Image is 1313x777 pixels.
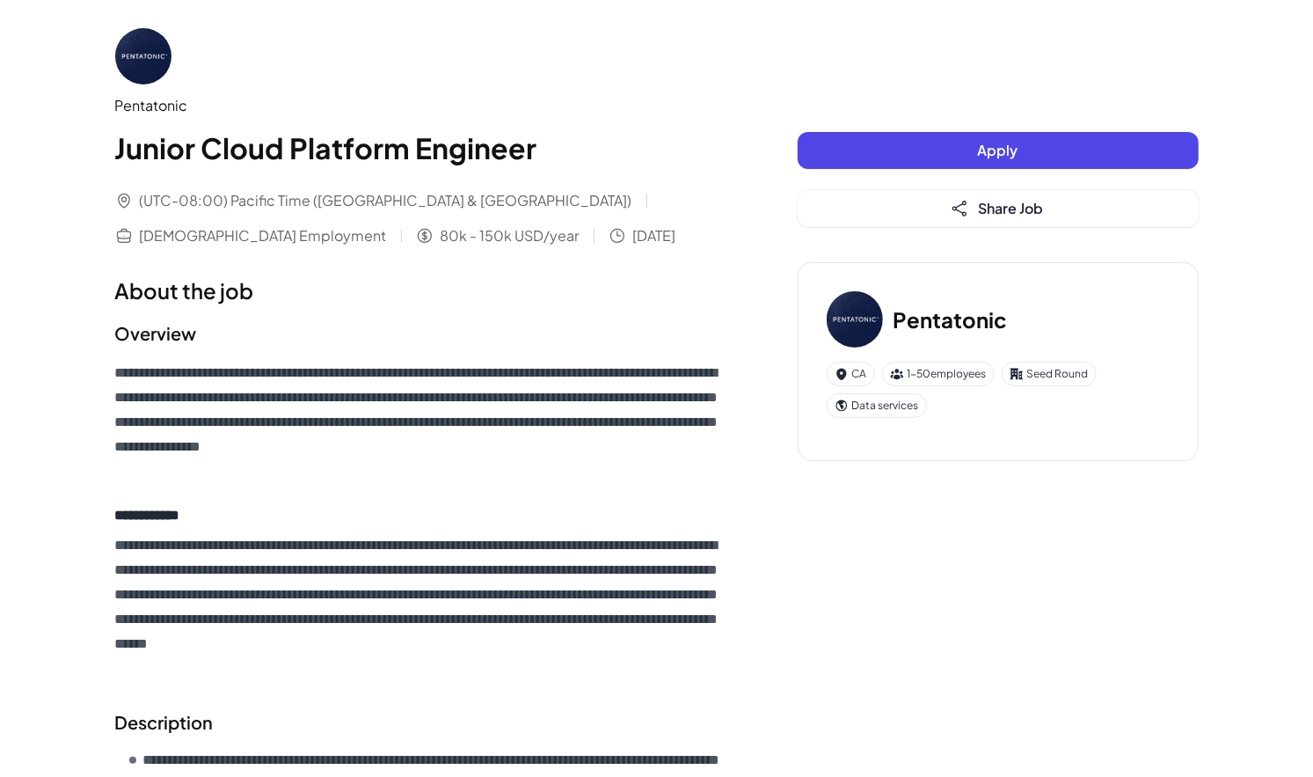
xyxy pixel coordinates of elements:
[979,199,1044,217] span: Share Job
[978,141,1018,159] span: Apply
[441,225,580,246] span: 80k - 150k USD/year
[140,225,387,246] span: [DEMOGRAPHIC_DATA] Employment
[827,362,875,386] div: CA
[115,127,727,169] h1: Junior Cloud Platform Engineer
[1002,362,1097,386] div: Seed Round
[115,275,727,306] h1: About the job
[798,132,1199,169] button: Apply
[140,190,632,211] span: (UTC-08:00) Pacific Time ([GEOGRAPHIC_DATA] & [GEOGRAPHIC_DATA])
[115,320,727,347] h2: Overview
[633,225,676,246] span: [DATE]
[115,28,171,84] img: Pe
[827,291,883,348] img: Pe
[115,95,727,116] div: Pentatonic
[882,362,995,386] div: 1-50 employees
[894,304,1008,335] h3: Pentatonic
[827,393,927,418] div: Data services
[798,190,1199,227] button: Share Job
[115,709,727,736] h2: Description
